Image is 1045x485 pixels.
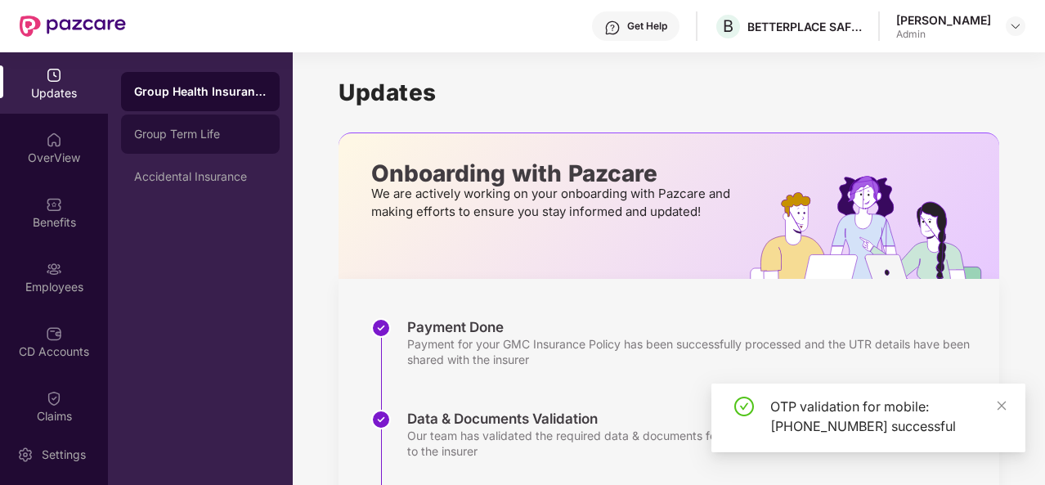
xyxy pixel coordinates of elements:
[46,326,62,342] img: svg+xml;base64,PHN2ZyBpZD0iQ0RfQWNjb3VudHMiIGRhdGEtbmFtZT0iQ0QgQWNjb3VudHMiIHhtbG5zPSJodHRwOi8vd3...
[371,185,735,221] p: We are actively working on your onboarding with Pazcare and making efforts to ensure you stay inf...
[46,196,62,213] img: svg+xml;base64,PHN2ZyBpZD0iQmVuZWZpdHMiIHhtbG5zPSJodHRwOi8vd3d3LnczLm9yZy8yMDAwL3N2ZyIgd2lkdGg9Ij...
[604,20,621,36] img: svg+xml;base64,PHN2ZyBpZD0iSGVscC0zMngzMiIgeG1sbnM9Imh0dHA6Ly93d3cudzMub3JnLzIwMDAvc3ZnIiB3aWR0aD...
[134,128,267,141] div: Group Term Life
[723,16,733,36] span: B
[134,170,267,183] div: Accidental Insurance
[134,83,267,100] div: Group Health Insurance
[407,428,983,459] div: Our team has validated the required data & documents for the insurance policy copy and submitted ...
[46,67,62,83] img: svg+xml;base64,PHN2ZyBpZD0iVXBkYXRlZCIgeG1sbnM9Imh0dHA6Ly93d3cudzMub3JnLzIwMDAvc3ZnIiB3aWR0aD0iMj...
[996,400,1007,411] span: close
[46,132,62,148] img: svg+xml;base64,PHN2ZyBpZD0iSG9tZSIgeG1sbnM9Imh0dHA6Ly93d3cudzMub3JnLzIwMDAvc3ZnIiB3aWR0aD0iMjAiIG...
[407,318,983,336] div: Payment Done
[371,318,391,338] img: svg+xml;base64,PHN2ZyBpZD0iU3RlcC1Eb25lLTMyeDMyIiB4bWxucz0iaHR0cDovL3d3dy53My5vcmcvMjAwMC9zdmciIH...
[750,176,999,279] img: hrOnboarding
[1009,20,1022,33] img: svg+xml;base64,PHN2ZyBpZD0iRHJvcGRvd24tMzJ4MzIiIHhtbG5zPSJodHRwOi8vd3d3LnczLm9yZy8yMDAwL3N2ZyIgd2...
[37,447,91,463] div: Settings
[46,390,62,406] img: svg+xml;base64,PHN2ZyBpZD0iQ2xhaW0iIHhtbG5zPSJodHRwOi8vd3d3LnczLm9yZy8yMDAwL3N2ZyIgd2lkdGg9IjIwIi...
[371,166,735,181] p: Onboarding with Pazcare
[407,410,983,428] div: Data & Documents Validation
[46,261,62,277] img: svg+xml;base64,PHN2ZyBpZD0iRW1wbG95ZWVzIiB4bWxucz0iaHR0cDovL3d3dy53My5vcmcvMjAwMC9zdmciIHdpZHRoPS...
[896,12,991,28] div: [PERSON_NAME]
[20,16,126,37] img: New Pazcare Logo
[770,397,1006,436] div: OTP validation for mobile: [PHONE_NUMBER] successful
[339,79,999,106] h1: Updates
[627,20,667,33] div: Get Help
[17,447,34,463] img: svg+xml;base64,PHN2ZyBpZD0iU2V0dGluZy0yMHgyMCIgeG1sbnM9Imh0dHA6Ly93d3cudzMub3JnLzIwMDAvc3ZnIiB3aW...
[747,19,862,34] div: BETTERPLACE SAFETY SOLUTIONS PRIVATE LIMITED
[371,410,391,429] img: svg+xml;base64,PHN2ZyBpZD0iU3RlcC1Eb25lLTMyeDMyIiB4bWxucz0iaHR0cDovL3d3dy53My5vcmcvMjAwMC9zdmciIH...
[734,397,754,416] span: check-circle
[896,28,991,41] div: Admin
[407,336,983,367] div: Payment for your GMC Insurance Policy has been successfully processed and the UTR details have be...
